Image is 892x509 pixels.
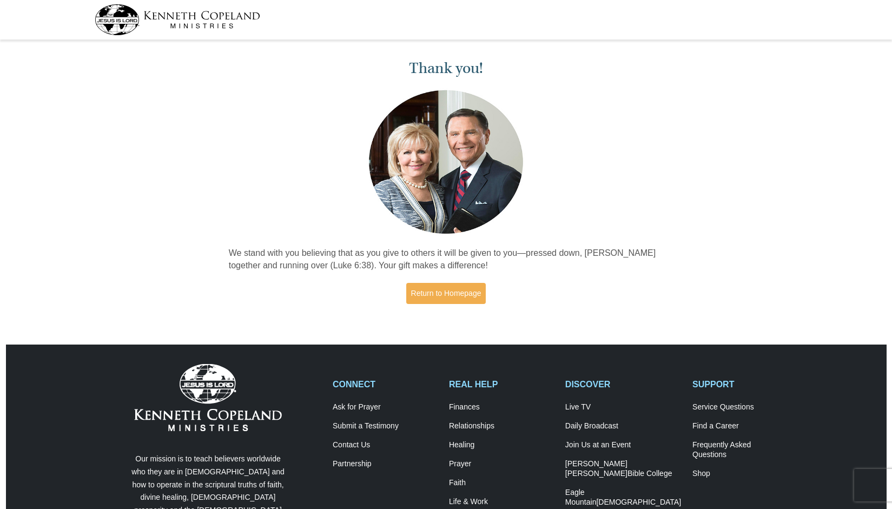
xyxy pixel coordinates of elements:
a: Service Questions [692,402,797,412]
h2: REAL HELP [449,379,554,389]
a: Eagle Mountain[DEMOGRAPHIC_DATA] [565,488,681,507]
p: We stand with you believing that as you give to others it will be given to you—pressed down, [PER... [229,247,664,272]
a: Life & Work [449,497,554,507]
a: Partnership [333,459,438,469]
a: Shop [692,469,797,479]
a: Return to Homepage [406,283,486,304]
a: Join Us at an Event [565,440,681,450]
h2: SUPPORT [692,379,797,389]
a: Ask for Prayer [333,402,438,412]
h2: CONNECT [333,379,438,389]
a: [PERSON_NAME] [PERSON_NAME]Bible College [565,459,681,479]
a: Frequently AskedQuestions [692,440,797,460]
a: Prayer [449,459,554,469]
h2: DISCOVER [565,379,681,389]
a: Healing [449,440,554,450]
h1: Thank you! [229,60,664,77]
a: Contact Us [333,440,438,450]
a: Live TV [565,402,681,412]
a: Finances [449,402,554,412]
a: Submit a Testimony [333,421,438,431]
span: [DEMOGRAPHIC_DATA] [596,498,681,506]
img: Kenneth Copeland Ministries [134,364,282,431]
a: Find a Career [692,421,797,431]
a: Relationships [449,421,554,431]
img: Kenneth and Gloria [366,88,526,236]
a: Faith [449,478,554,488]
img: kcm-header-logo.svg [95,4,260,35]
span: Bible College [627,469,672,478]
a: Daily Broadcast [565,421,681,431]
